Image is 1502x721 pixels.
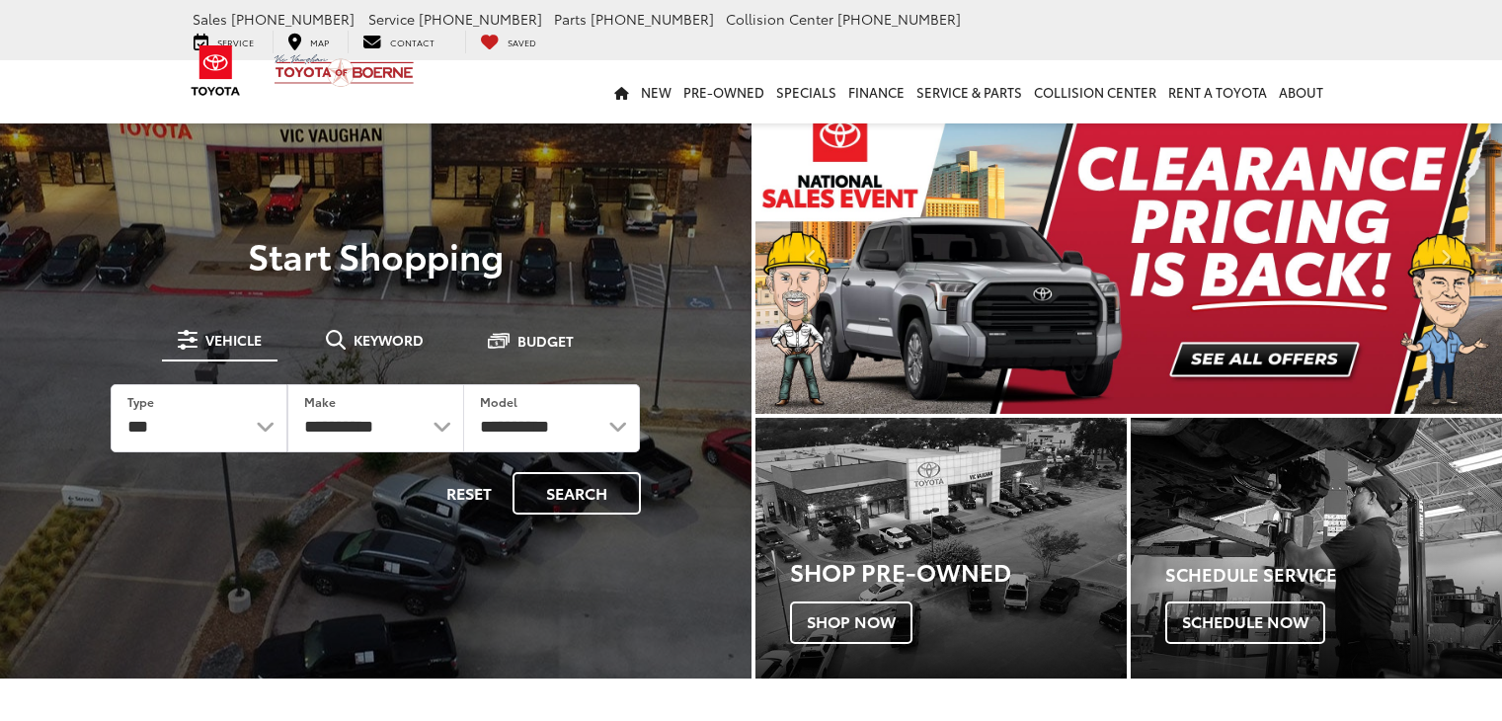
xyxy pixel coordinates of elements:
label: Make [304,393,336,410]
span: [PHONE_NUMBER] [231,9,355,29]
a: Rent a Toyota [1162,60,1273,123]
button: Reset [430,472,509,515]
a: Home [608,60,635,123]
span: Sales [193,9,227,29]
span: [PHONE_NUMBER] [837,9,961,29]
a: New [635,60,677,123]
span: Saved [508,36,536,48]
span: [PHONE_NUMBER] [591,9,714,29]
img: Vic Vaughan Toyota of Boerne [274,53,415,88]
span: Parts [554,9,587,29]
a: Contact [348,31,449,52]
a: My Saved Vehicles [465,31,551,52]
span: [PHONE_NUMBER] [419,9,542,29]
button: Click to view next picture. [1390,138,1502,374]
h3: Shop Pre-Owned [790,558,1127,584]
span: Shop Now [790,601,912,643]
span: Schedule Now [1165,601,1325,643]
a: Schedule Service Schedule Now [1131,418,1502,678]
span: Keyword [354,333,424,347]
span: Vehicle [205,333,262,347]
a: Collision Center [1028,60,1162,123]
div: Toyota [755,418,1127,678]
a: About [1273,60,1329,123]
label: Type [127,393,154,410]
a: Pre-Owned [677,60,770,123]
span: Service [217,36,254,48]
span: Budget [517,334,574,348]
a: Finance [842,60,910,123]
label: Model [480,393,517,410]
h4: Schedule Service [1165,565,1502,585]
img: Toyota [179,39,253,103]
a: Map [273,31,344,52]
a: Service [179,31,269,52]
div: Toyota [1131,418,1502,678]
a: Shop Pre-Owned Shop Now [755,418,1127,678]
p: Start Shopping [83,235,669,275]
span: Collision Center [726,9,833,29]
button: Click to view previous picture. [755,138,867,374]
a: Specials [770,60,842,123]
button: Search [513,472,641,515]
span: Map [310,36,329,48]
span: Service [368,9,415,29]
a: Service & Parts: Opens in a new tab [910,60,1028,123]
span: Contact [390,36,435,48]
